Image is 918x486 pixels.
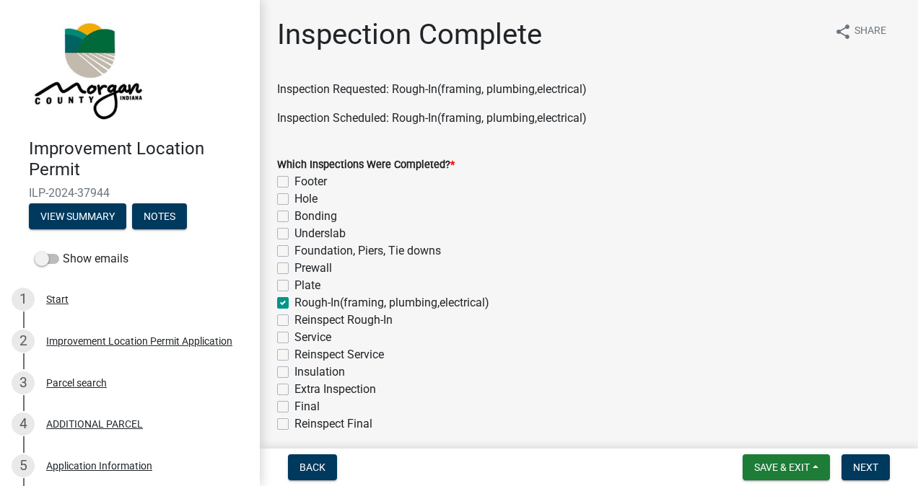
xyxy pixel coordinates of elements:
[743,454,830,480] button: Save & Exit
[277,81,901,98] p: Inspection Requested: Rough-In(framing, plumbing,electrical)
[294,242,441,260] label: Foundation, Piers, Tie downs
[46,336,232,346] div: Improvement Location Permit Application
[277,17,542,52] h1: Inspection Complete
[294,381,376,398] label: Extra Inspection
[132,211,187,223] wm-modal-confirm: Notes
[12,454,35,477] div: 5
[294,312,393,329] label: Reinspect Rough-In
[29,203,126,229] button: View Summary
[46,419,143,429] div: ADDITIONAL PARCEL
[294,260,332,277] label: Prewall
[823,17,898,45] button: shareShare
[29,15,145,123] img: Morgan County, Indiana
[294,294,489,312] label: Rough-In(framing, plumbing,electrical)
[12,412,35,436] div: 4
[294,277,320,294] label: Plate
[132,203,187,229] button: Notes
[294,208,337,225] label: Bonding
[46,461,152,471] div: Application Information
[29,186,231,200] span: ILP-2024-37944
[294,329,331,346] label: Service
[294,363,345,381] label: Insulation
[754,461,810,473] span: Save & Exit
[834,23,852,40] i: share
[12,371,35,394] div: 3
[294,346,384,363] label: Reinspect Service
[300,461,325,473] span: Back
[29,138,248,180] h4: Improvement Location Permit
[854,23,886,40] span: Share
[288,454,337,480] button: Back
[12,288,35,311] div: 1
[294,190,318,208] label: Hole
[294,173,327,190] label: Footer
[277,110,901,127] p: Inspection Scheduled: Rough-In(framing, plumbing,electrical)
[294,415,372,433] label: Reinspect Final
[35,250,128,268] label: Show emails
[294,225,346,242] label: Underslab
[841,454,890,480] button: Next
[853,461,878,473] span: Next
[29,211,126,223] wm-modal-confirm: Summary
[294,398,320,415] label: Final
[12,330,35,353] div: 2
[277,160,455,170] label: Which Inspections Were Completed?
[46,378,107,388] div: Parcel search
[46,294,69,304] div: Start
